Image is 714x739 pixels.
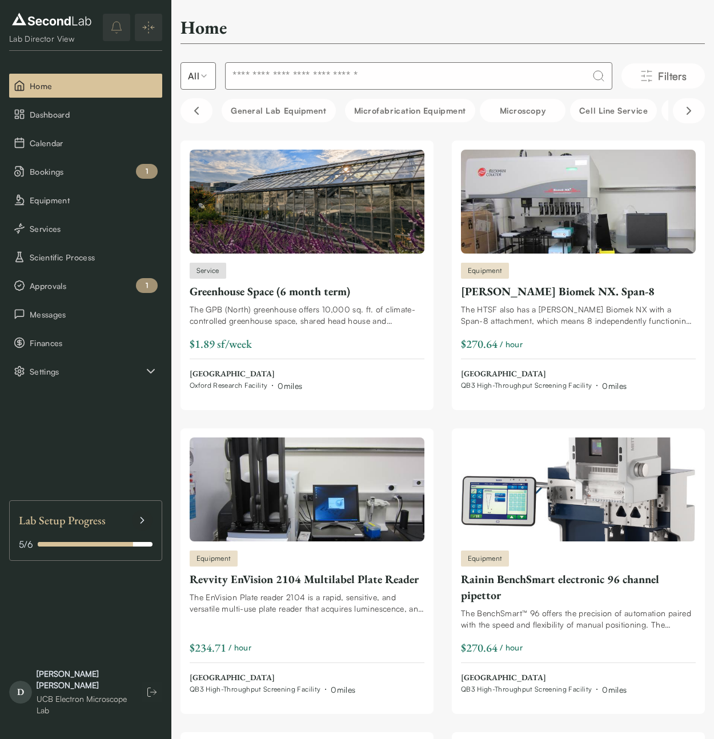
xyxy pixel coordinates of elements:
[190,150,424,392] a: Greenhouse Space (6 month term)ServiceGreenhouse Space (6 month term)The GPB (North) greenhouse o...
[9,331,162,355] button: Finances
[461,437,696,696] a: Rainin BenchSmart electronic 96 channel pipettorEquipmentRainin BenchSmart electronic 96 channel ...
[190,685,320,694] span: QB3 High-Throughput Screening Facility
[461,150,696,392] a: Beckman-Coulter Biomek NX. Span-8Equipment[PERSON_NAME] Biomek NX. Span-8The HTSF also has a [PER...
[103,14,130,41] button: notifications
[9,359,162,383] button: Settings
[190,672,355,684] span: [GEOGRAPHIC_DATA]
[30,166,158,178] span: Bookings
[9,359,162,383] div: Settings sub items
[136,164,158,179] div: 1
[30,308,158,320] span: Messages
[331,684,355,696] div: 0 miles
[30,194,158,206] span: Equipment
[658,68,687,84] span: Filters
[190,592,424,615] div: The EnVision Plate reader 2104 is a rapid, sensitive, and versatile multi-use plate reader that a...
[461,685,592,694] span: QB3 High-Throughput Screening Facility
[135,14,162,41] button: Expand/Collapse sidebar
[9,159,162,183] li: Bookings
[500,338,523,350] span: / hour
[30,80,158,92] span: Home
[190,150,424,254] img: Greenhouse Space (6 month term)
[30,337,158,349] span: Finances
[468,266,502,276] span: Equipment
[602,380,627,392] div: 0 miles
[30,109,158,121] span: Dashboard
[190,437,424,696] a: Revvity EnVision 2104 Multilabel Plate ReaderEquipmentRevvity EnVision 2104 Multilabel Plate Read...
[37,668,130,691] div: [PERSON_NAME] [PERSON_NAME]
[9,159,162,183] button: Bookings 1 pending
[196,553,231,564] span: Equipment
[9,274,162,298] button: Approvals
[9,102,162,126] button: Dashboard
[461,368,627,380] span: [GEOGRAPHIC_DATA]
[9,74,162,98] button: Home
[9,216,162,240] button: Services
[500,641,523,653] span: / hour
[461,608,696,630] div: The BenchSmart™ 96 offers the precision of automation paired with the speed and flexibility of ma...
[190,571,424,587] div: Revvity EnVision 2104 Multilabel Plate Reader
[9,681,32,704] span: D
[190,283,424,299] div: Greenhouse Space (6 month term)
[461,283,696,299] div: [PERSON_NAME] Biomek NX. Span-8
[30,366,144,377] span: Settings
[602,684,627,696] div: 0 miles
[190,368,303,380] span: [GEOGRAPHIC_DATA]
[142,682,162,702] button: Log out
[196,266,219,276] span: Service
[180,62,216,90] button: Select listing type
[461,571,696,603] div: Rainin BenchSmart electronic 96 channel pipettor
[480,99,565,122] button: Microscopy
[9,10,94,29] img: logo
[461,640,498,656] div: $270.64
[461,672,627,684] span: [GEOGRAPHIC_DATA]
[461,336,498,352] div: $270.64
[468,553,502,564] span: Equipment
[136,278,158,293] div: 1
[461,150,696,254] img: Beckman-Coulter Biomek NX. Span-8
[30,223,158,235] span: Services
[190,336,252,351] span: $1.89 sf/week
[180,98,212,123] button: Scroll left
[30,251,158,263] span: Scientific Process
[9,33,94,45] div: Lab Director View
[190,381,267,390] span: Oxford Research Facility
[461,381,592,390] span: QB3 High-Throughput Screening Facility
[9,302,162,326] button: Messages
[180,16,227,39] h2: Home
[461,304,696,327] div: The HTSF also has a [PERSON_NAME] Biomek NX with a Span-8 attachment, which means 8 independently...
[228,641,251,653] span: / hour
[9,245,162,269] button: Scientific Process
[9,188,162,212] button: Equipment
[278,380,302,392] div: 0 miles
[37,693,130,716] div: UCB Electron Microscope Lab
[621,63,705,89] button: Filters
[190,640,226,656] div: $234.71
[190,304,424,327] div: The GPB (North) greenhouse offers 10,000 sq. ft. of climate-controlled greenhouse space, shared h...
[673,98,705,123] button: Scroll right
[9,131,162,155] button: Calendar
[30,137,158,149] span: Calendar
[461,437,696,541] img: Rainin BenchSmart electronic 96 channel pipettor
[345,99,475,122] button: Microfabrication Equipment
[222,99,336,122] button: General Lab equipment
[190,437,424,541] img: Revvity EnVision 2104 Multilabel Plate Reader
